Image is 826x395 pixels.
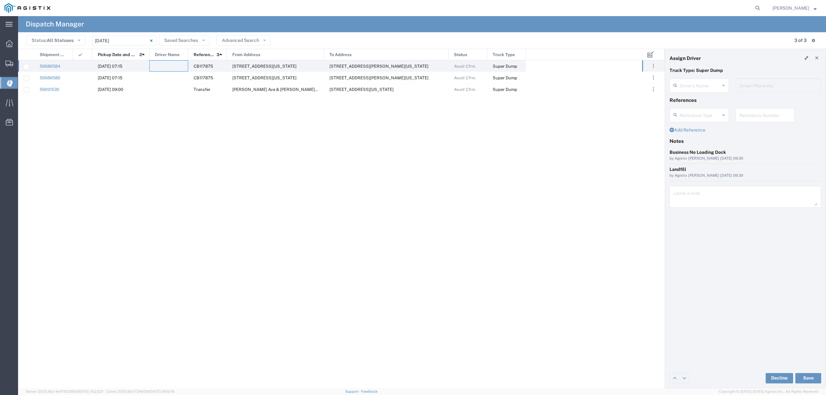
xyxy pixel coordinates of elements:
span: Shipment No. [40,49,66,61]
button: ... [649,62,658,71]
span: Copyright © [DATE]-[DATE] Agistix Inc., All Rights Reserved [719,389,818,394]
span: 780 Diamond Ave, Red Bluff, California, 96080, United States [232,64,297,69]
span: Transfer [194,87,210,92]
a: Support [345,390,361,393]
span: Client: 2025.18.0-7346316 [106,390,175,393]
div: 3 of 3 [794,37,807,44]
span: . . . [653,74,654,82]
span: 2 [139,49,142,61]
span: CB117875 [194,64,213,69]
span: Status [454,49,467,61]
span: . . . [653,85,654,93]
button: Decline [766,373,793,383]
span: Lorretta Ayala [772,5,809,12]
button: ... [649,73,658,82]
a: 56686584 [40,64,60,69]
img: logo [5,3,50,13]
span: De Wolf Ave & E. Donner Ave, Clovis, California, United States [232,87,379,92]
button: Save [795,373,821,383]
span: Super Dump [493,75,517,80]
span: 09/03/2025, 09:00 [98,87,123,92]
h4: Dispatch Manager [26,16,84,32]
span: 308 W Alluvial Ave, Clovis, California, 93611, United States [329,87,394,92]
span: Server: 2025.18.0-4e47823f9d1 [26,390,103,393]
button: Saved Searches [159,35,210,45]
span: From Address [232,49,260,61]
span: Driver Name [155,49,180,61]
span: Pickup Date and Time [98,49,137,61]
button: Status:All Statuses [26,35,85,45]
h4: Notes [670,138,821,144]
span: 09/03/2025, 07:15 [98,75,122,80]
a: Add Reference [670,127,705,133]
a: 56686580 [40,75,60,80]
a: Feedback [361,390,378,393]
div: Business No Loading Dock [670,149,821,156]
span: [DATE] 10:23:21 [78,390,103,393]
span: Await Cfrm. [454,75,476,80]
h4: Assign Driver [670,55,701,61]
button: [PERSON_NAME] [772,4,817,12]
span: . . . [653,62,654,70]
span: Truck Type [493,49,515,61]
span: Super Dump [493,64,517,69]
span: Super Dump [493,87,517,92]
div: by Agistix [PERSON_NAME] [DATE] 09:39 [670,173,821,179]
span: Await Cfrm. [454,64,476,69]
span: Reference [194,49,214,61]
span: All Statuses [47,38,74,43]
div: Landfill [670,166,821,173]
span: [DATE] 08:10:16 [149,390,175,393]
h4: References [670,97,821,103]
span: 18703 Cambridge Rd, Anderson, California, 96007, United States [329,64,428,69]
span: 09/03/2025, 07:15 [98,64,122,69]
button: Advanced Search [217,35,271,45]
a: Edit next row [680,373,689,383]
a: 56691530 [40,87,59,92]
span: 780 Diamond Ave, Red Bluff, California, 96080, United States [232,75,297,80]
span: Await Cfrm. [454,87,476,92]
span: To Address [329,49,352,61]
span: 18703 Cambridge Rd, Anderson, California, 96007, United States [329,75,428,80]
a: Edit previous row [670,373,680,383]
div: by Agistix [PERSON_NAME] [DATE] 09:39 [670,156,821,162]
button: ... [649,85,658,94]
span: 3 [217,49,219,61]
p: Truck Type: Super Dump [670,67,821,74]
span: CB117875 [194,75,213,80]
